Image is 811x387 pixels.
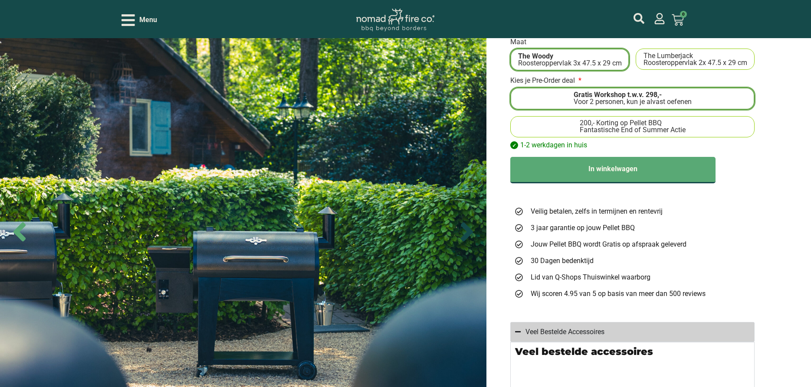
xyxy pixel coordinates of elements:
span: The Woody [518,53,553,60]
h2: Veel bestelde accessoires [515,347,750,356]
button: In winkelwagen [510,157,716,183]
summary: Veel Bestelde Accessoires [510,322,755,342]
span: Kies je Pre-Order deal [510,77,575,84]
a: Lid van Q-Shops Thuiswinkel waarborg [514,272,751,283]
div: Voor 2 personen, kun je alvast oefenen [574,98,692,105]
a: Veilig betalen, zelfs in termijnen en rentevrij [514,206,751,217]
span: The Lumberjack [644,52,693,59]
div: Roosteroppervlak 2x 47.5 x 29 cm [644,59,747,66]
p: 1-2 werkdagen in huis [510,141,755,149]
div: Veel Bestelde Accessoires [525,327,604,337]
span: 200,- Korting op Pellet BBQ [580,120,662,127]
span: Previous slide [4,217,35,247]
a: mijn account [654,13,665,24]
span: 0 [680,11,687,18]
img: Nomad Logo [356,9,434,32]
span: Gratis Workshop t.w.v. 298,- [574,91,662,98]
a: mijn account [634,13,644,24]
span: Jouw Pellet BBQ wordt Gratis op afspraak geleverd [529,239,686,250]
a: Jouw Pellet BBQ wordt Gratis op afspraak geleverd [514,239,751,250]
a: Wij scoren 4.95 van 5 op basis van meer dan 500 reviews [514,289,751,299]
span: Menu [139,15,157,25]
span: Wij scoren 4.95 van 5 op basis van meer dan 500 reviews [529,289,706,299]
span: Next slide [452,217,482,247]
span: 3 jaar garantie op jouw Pellet BBQ [529,223,635,233]
span: 30 Dagen bedenktijd [529,256,594,266]
div: Fantastische End of Summer Actie [580,127,686,133]
div: Open/Close Menu [121,13,157,28]
span: Lid van Q-Shops Thuiswinkel waarborg [529,272,650,283]
a: 0 [661,9,694,31]
span: Veilig betalen, zelfs in termijnen en rentevrij [529,206,663,217]
a: 30 Dagen bedenktijd [514,256,751,266]
div: Roosteroppervlak 3x 47.5 x 29 cm [518,60,622,67]
span: Maat [510,39,526,46]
